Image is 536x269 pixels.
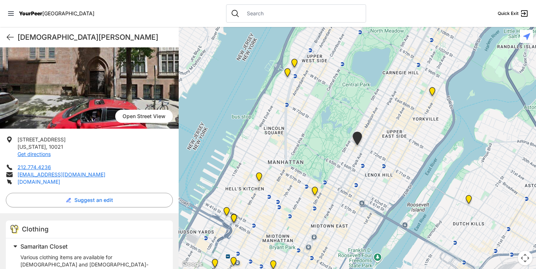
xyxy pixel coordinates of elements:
[290,59,299,70] div: Pathways Adult Drop-In Program
[18,164,51,170] a: 212.774.4236
[428,87,437,99] div: Avenue Church
[255,172,264,184] div: 9th Avenue Drop-in Center
[6,193,173,207] button: Suggest an edit
[351,132,364,148] div: Manhattan
[222,207,231,219] div: New York
[19,10,42,16] span: YourPeer
[115,110,173,123] span: Open Street View
[18,171,105,178] a: [EMAIL_ADDRESS][DOMAIN_NAME]
[229,257,238,269] div: Antonio Olivieri Drop-in Center
[229,214,238,226] div: Metro Baptist Church
[498,9,529,18] a: Quick Exit
[242,10,361,17] input: Search
[464,195,473,207] div: Fancy Thrift Shop
[18,136,66,143] span: [STREET_ADDRESS]
[498,11,518,16] span: Quick Exit
[22,225,48,233] span: Clothing
[74,196,113,204] span: Suggest an edit
[20,243,67,250] span: Samaritan Closet
[18,32,173,42] h1: [DEMOGRAPHIC_DATA][PERSON_NAME]
[18,179,60,185] a: [DOMAIN_NAME]
[180,260,205,269] img: Google
[49,144,63,150] span: 10021
[180,260,205,269] a: Open this area in Google Maps (opens a new window)
[19,11,94,16] a: YourPeer[GEOGRAPHIC_DATA]
[18,151,51,157] a: Get directions
[42,10,94,16] span: [GEOGRAPHIC_DATA]
[18,144,46,150] span: [US_STATE]
[46,144,47,150] span: ,
[229,214,238,225] div: Metro Baptist Church
[518,251,532,265] button: Map camera controls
